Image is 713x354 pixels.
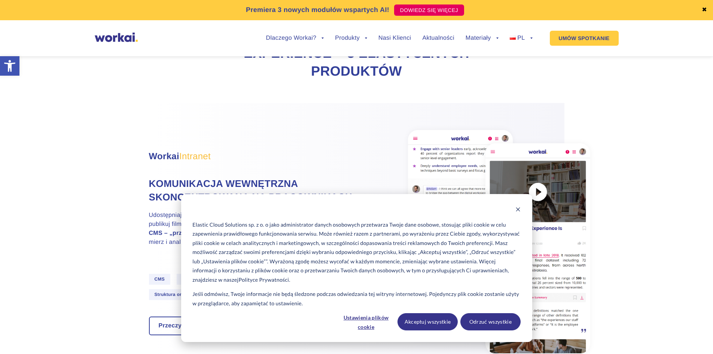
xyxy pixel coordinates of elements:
[149,274,171,285] span: CMS
[179,151,211,161] span: Intranet
[266,35,324,41] a: Dlaczego Workai?
[149,211,374,247] p: Udostępniaj spersonalizowane aktualności, organizuj wydarzenia wewnętrzne, publikuj filmy i wysył...
[149,177,374,204] h4: Komunikacja wewnętrzna skoncentrowana na pracownikach
[335,35,367,41] a: Produkty
[149,150,374,163] h3: Workai
[422,35,454,41] a: Aktualności
[150,317,219,335] a: Przeczytaj więcej
[378,35,411,41] a: Nasi Klienci
[246,5,389,15] p: Premiera 3 nowych modułów wspartych AI!
[149,221,368,236] strong: prostego systemu CMS
[550,31,619,46] a: UMÓW SPOTKANIE
[192,220,520,285] p: Elastic Cloud Solutions sp. z o. o jako administrator danych osobowych przetwarza Twoje dane osob...
[394,4,464,16] a: DOWIEDZ SIĘ WIĘCEJ
[164,230,232,236] strong: – „przeciągnij i upuść”
[460,313,521,330] button: Odrzuć wszystkie
[515,206,521,215] button: Dismiss cookie banner
[192,290,520,308] p: Jeśli odmówisz, Twoje informacje nie będą śledzone podczas odwiedzania tej witryny internetowej. ...
[181,194,532,342] div: Cookie banner
[239,275,290,285] a: Polityce Prywatności.
[517,35,525,41] span: PL
[177,274,215,285] span: Aktualności
[702,7,707,13] a: ✖
[397,313,458,330] button: Akceptuj wszystkie
[337,313,395,330] button: Ustawienia plików cookie
[466,35,499,41] a: Materiały
[149,289,207,300] span: Struktura organizacji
